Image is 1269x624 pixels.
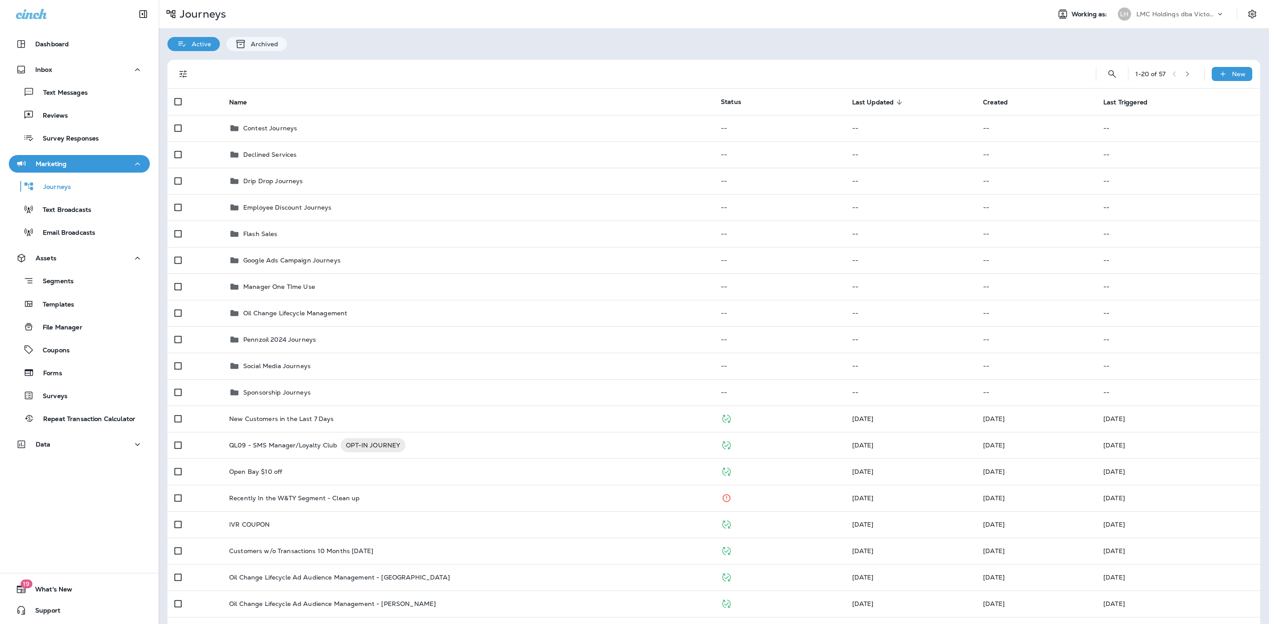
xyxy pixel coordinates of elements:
td: -- [1096,115,1260,141]
span: Published [721,440,732,448]
span: Published [721,520,732,528]
span: Michelle Anderson [852,494,874,502]
span: Support [26,607,60,617]
td: -- [714,168,845,194]
p: Journeys [176,7,226,21]
span: Last Triggered [1103,98,1159,106]
span: J-P Scoville [983,415,1005,423]
button: Collapse Sidebar [131,5,156,23]
p: Oil Change Lifecycle Management [243,310,347,317]
p: Repeat Transaction Calculator [34,415,135,424]
span: J-P Scoville [983,573,1005,581]
td: -- [1096,141,1260,168]
p: Inbox [35,66,52,73]
td: -- [845,300,976,326]
td: [DATE] [1096,458,1260,485]
td: -- [714,141,845,168]
button: Filters [174,65,192,83]
p: Oil Change Lifecycle Ad Audience Management - [PERSON_NAME] [229,600,436,607]
td: -- [1096,379,1260,406]
p: New [1232,70,1246,78]
td: -- [845,168,976,194]
td: -- [1096,194,1260,221]
td: -- [845,115,976,141]
td: -- [714,115,845,141]
button: Inbox [9,61,150,78]
td: [DATE] [1096,564,1260,591]
td: -- [714,247,845,273]
button: Journeys [9,177,150,196]
button: Marketing [9,155,150,173]
td: [DATE] [1096,511,1260,538]
span: Published [721,599,732,607]
span: Created [983,99,1008,106]
td: -- [714,300,845,326]
button: Segments [9,271,150,290]
p: Text Messages [34,89,88,97]
td: -- [845,353,976,379]
span: DEV ACCOUNT [852,441,874,449]
span: Created [983,98,1019,106]
td: -- [845,194,976,221]
p: Open Bay $10 off [229,468,282,475]
td: -- [845,326,976,353]
span: Robert Wlasuk [983,468,1005,476]
p: Email Broadcasts [34,229,95,237]
p: Marketing [36,160,67,167]
p: Social Media Journeys [243,362,311,369]
td: -- [1096,326,1260,353]
span: DEV ACCOUNT [852,521,874,528]
span: Developer Integrations [852,415,874,423]
span: Name [229,99,247,106]
p: Customers w/o Transactions 10 Months [DATE] [229,547,373,554]
td: -- [976,141,1096,168]
span: Unknown [983,547,1005,555]
p: Flash Sales [243,230,278,237]
p: QL09 - SMS Manager/Loyalty Club [229,438,337,452]
td: -- [845,221,976,247]
button: Text Broadcasts [9,200,150,218]
span: Last Updated [852,99,894,106]
div: 1 - 20 of 57 [1135,70,1165,78]
button: Settings [1244,6,1260,22]
button: Repeat Transaction Calculator [9,409,150,428]
button: Assets [9,249,150,267]
span: Stopped [721,493,732,501]
p: Data [36,441,51,448]
td: -- [976,247,1096,273]
span: Published [721,467,732,475]
td: -- [714,326,845,353]
span: J-P Scoville [983,600,1005,608]
p: Google Ads Campaign Journeys [243,257,341,264]
td: -- [1096,247,1260,273]
span: Published [721,572,732,580]
td: [DATE] [1096,485,1260,511]
p: Active [187,41,211,48]
button: File Manager [9,318,150,336]
span: Last Triggered [1103,99,1147,106]
span: Micah Weckert [983,441,1005,449]
td: -- [1096,168,1260,194]
p: LMC Holdings dba Victory Lane Quick Oil Change [1136,11,1216,18]
button: Surveys [9,386,150,405]
td: -- [1096,300,1260,326]
td: -- [976,221,1096,247]
span: Micah Weckert [983,521,1005,528]
p: Employee Discount Journeys [243,204,332,211]
td: -- [976,194,1096,221]
p: Contest Journeys [243,125,297,132]
button: Survey Responses [9,129,150,147]
td: -- [976,115,1096,141]
td: -- [976,326,1096,353]
p: File Manager [34,324,82,332]
p: Declined Services [243,151,297,158]
button: Search Journeys [1103,65,1121,83]
td: [DATE] [1096,538,1260,564]
td: -- [976,353,1096,379]
td: -- [1096,221,1260,247]
div: OPT-IN JOURNEY [341,438,405,452]
td: -- [845,273,976,300]
p: Oil Change Lifecycle Ad Audience Management - [GEOGRAPHIC_DATA] [229,574,450,581]
button: Email Broadcasts [9,223,150,241]
span: J-P Scoville [983,494,1005,502]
